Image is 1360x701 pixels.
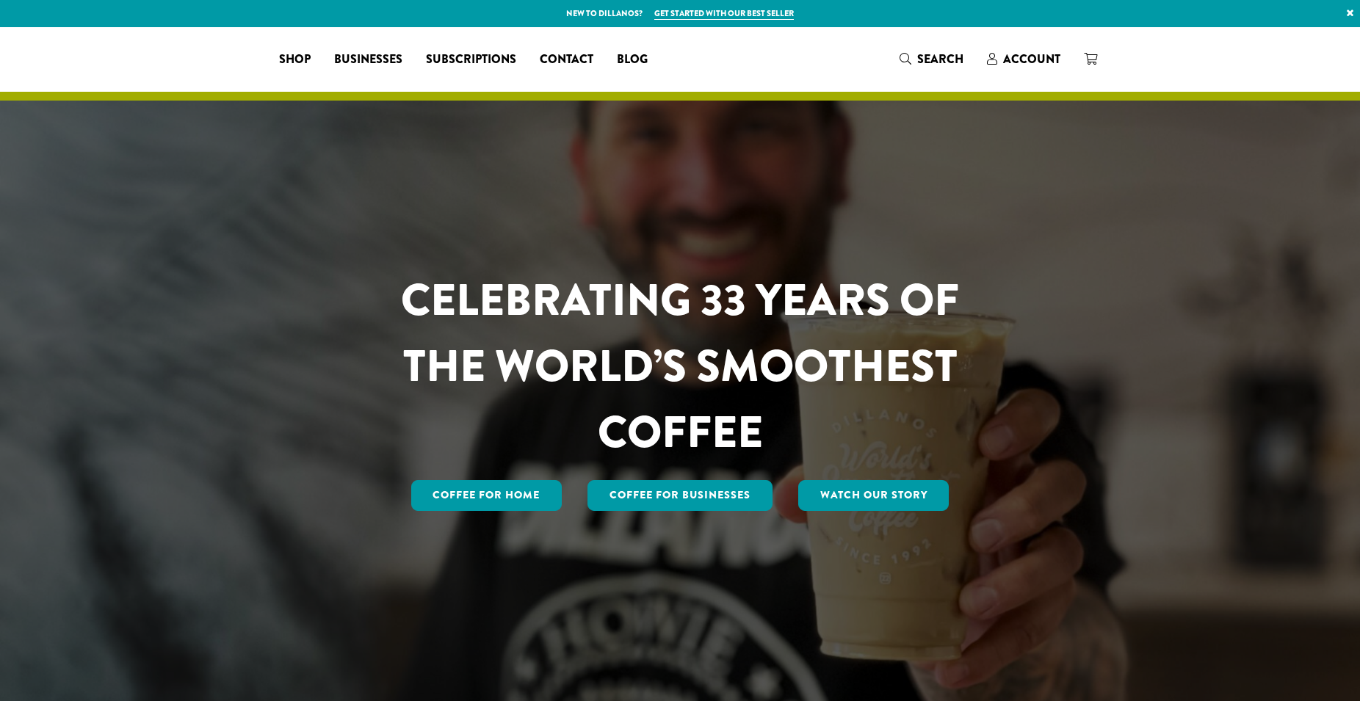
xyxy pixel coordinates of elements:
[334,51,402,69] span: Businesses
[279,51,311,69] span: Shop
[358,267,1002,465] h1: CELEBRATING 33 YEARS OF THE WORLD’S SMOOTHEST COFFEE
[654,7,794,20] a: Get started with our best seller
[917,51,963,68] span: Search
[267,48,322,71] a: Shop
[426,51,516,69] span: Subscriptions
[888,47,975,71] a: Search
[411,480,563,511] a: Coffee for Home
[540,51,593,69] span: Contact
[1003,51,1060,68] span: Account
[798,480,950,511] a: Watch Our Story
[617,51,648,69] span: Blog
[587,480,773,511] a: Coffee For Businesses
